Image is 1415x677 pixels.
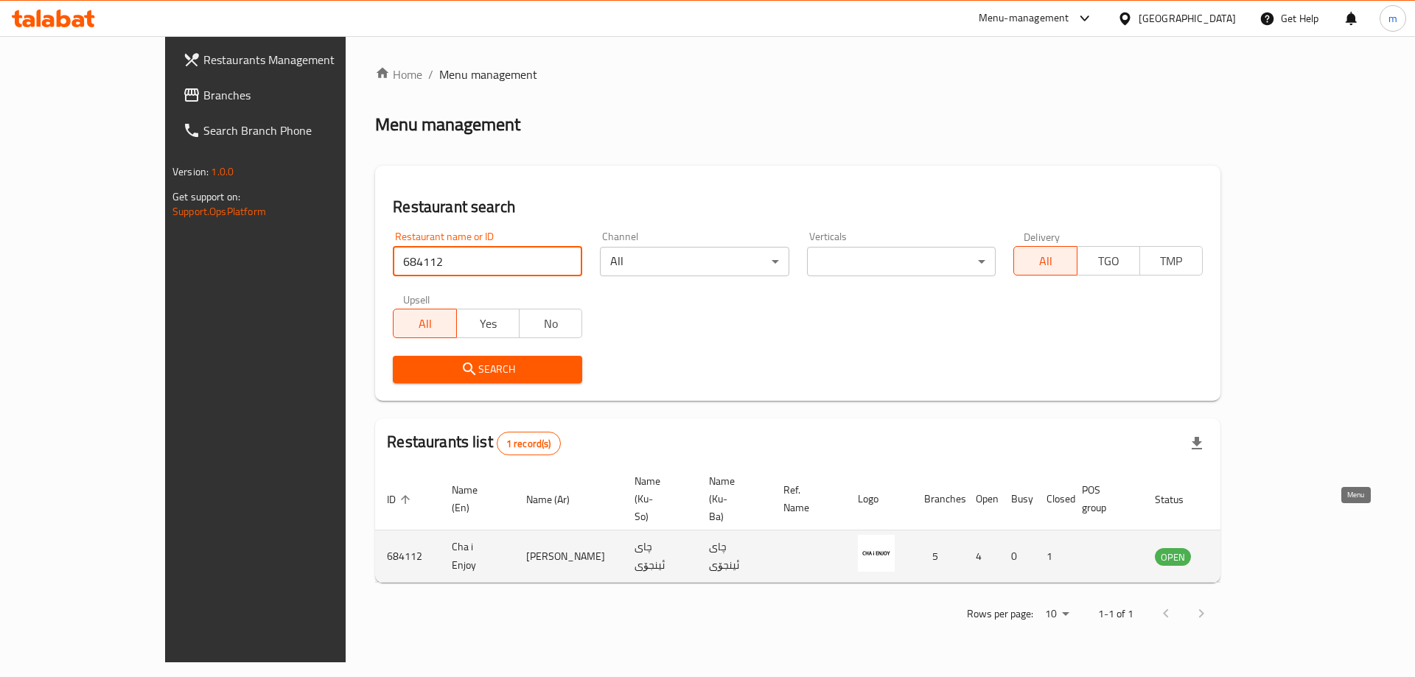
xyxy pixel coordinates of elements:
[393,196,1203,218] h2: Restaurant search
[497,432,561,455] div: Total records count
[463,313,514,334] span: Yes
[1024,231,1061,242] label: Delivery
[171,77,402,113] a: Branches
[403,294,430,304] label: Upsell
[211,162,234,181] span: 1.0.0
[1077,246,1140,276] button: TGO
[519,309,582,338] button: No
[807,247,996,276] div: ​
[526,491,589,508] span: Name (Ar)
[979,10,1069,27] div: Menu-management
[514,530,623,583] td: [PERSON_NAME]
[387,431,560,455] h2: Restaurants list
[456,309,520,338] button: Yes
[1082,481,1125,516] span: POS group
[1155,491,1203,508] span: Status
[172,187,240,206] span: Get support on:
[1098,605,1133,623] p: 1-1 of 1
[1139,10,1236,27] div: [GEOGRAPHIC_DATA]
[440,530,514,583] td: Cha i Enjoy
[203,86,390,104] span: Branches
[635,472,679,525] span: Name (Ku-So)
[964,530,999,583] td: 4
[452,481,497,516] span: Name (En)
[1139,246,1203,276] button: TMP
[912,468,964,530] th: Branches
[393,309,456,338] button: All
[1035,530,1070,583] td: 1
[375,113,520,136] h2: Menu management
[393,247,582,276] input: Search for restaurant name or ID..
[405,360,570,379] span: Search
[912,530,964,583] td: 5
[709,472,754,525] span: Name (Ku-Ba)
[1020,250,1071,272] span: All
[623,530,697,583] td: چای ئینجۆی
[858,535,895,572] img: Cha i Enjoy
[1083,250,1134,272] span: TGO
[375,530,440,583] td: 684112
[967,605,1033,623] p: Rows per page:
[1035,468,1070,530] th: Closed
[428,66,433,83] li: /
[697,530,772,583] td: چای ئینجۆی
[375,468,1271,583] table: enhanced table
[1155,548,1191,566] div: OPEN
[203,51,390,69] span: Restaurants Management
[1013,246,1077,276] button: All
[1146,250,1197,272] span: TMP
[1388,10,1397,27] span: m
[783,481,828,516] span: Ref. Name
[203,122,390,139] span: Search Branch Phone
[399,313,450,334] span: All
[525,313,576,334] span: No
[393,356,582,383] button: Search
[171,113,402,148] a: Search Branch Phone
[172,202,266,221] a: Support.OpsPlatform
[964,468,999,530] th: Open
[171,42,402,77] a: Restaurants Management
[1179,426,1215,461] div: Export file
[1039,603,1075,625] div: Rows per page:
[999,530,1035,583] td: 0
[439,66,537,83] span: Menu management
[600,247,789,276] div: All
[999,468,1035,530] th: Busy
[375,66,1220,83] nav: breadcrumb
[497,437,560,451] span: 1 record(s)
[1155,549,1191,566] span: OPEN
[172,162,209,181] span: Version:
[387,491,415,508] span: ID
[846,468,912,530] th: Logo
